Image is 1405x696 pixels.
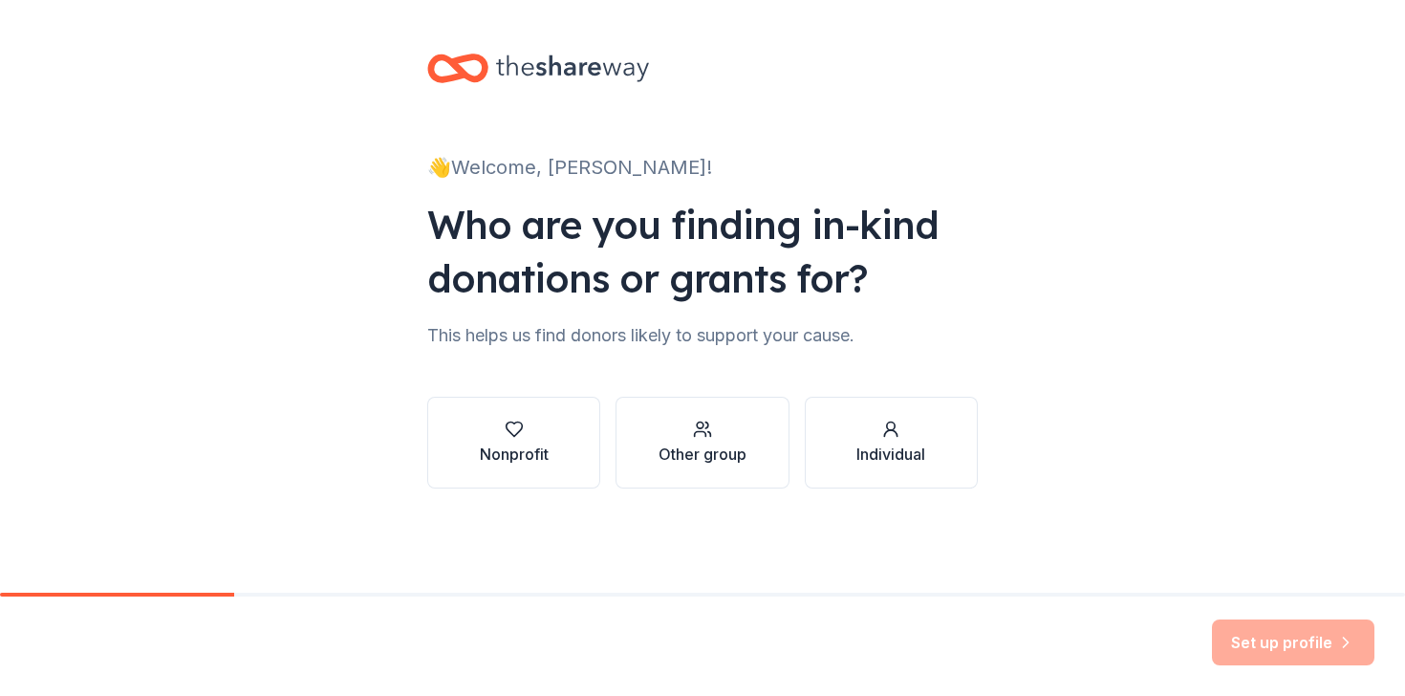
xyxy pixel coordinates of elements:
div: Who are you finding in-kind donations or grants for? [427,198,978,305]
div: 👋 Welcome, [PERSON_NAME]! [427,152,978,183]
div: Other group [659,443,746,466]
div: Nonprofit [480,443,549,466]
button: Nonprofit [427,397,600,489]
button: Other group [616,397,789,489]
button: Individual [805,397,978,489]
div: This helps us find donors likely to support your cause. [427,320,978,351]
div: Individual [856,443,925,466]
